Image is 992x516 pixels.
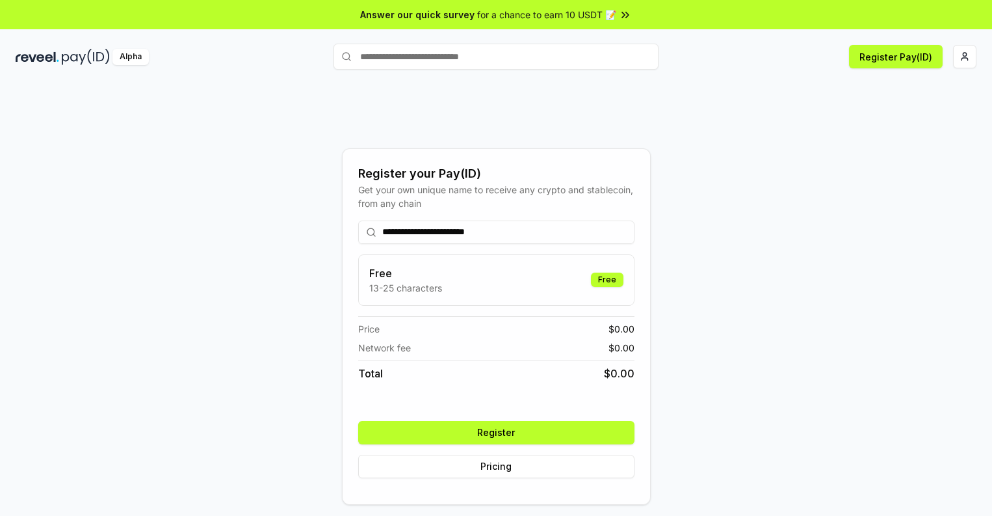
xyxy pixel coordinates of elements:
[369,265,442,281] h3: Free
[112,49,149,65] div: Alpha
[369,281,442,295] p: 13-25 characters
[358,322,380,336] span: Price
[358,421,634,444] button: Register
[358,341,411,355] span: Network fee
[358,455,634,478] button: Pricing
[358,366,383,381] span: Total
[358,183,634,210] div: Get your own unique name to receive any crypto and stablecoin, from any chain
[358,165,634,183] div: Register your Pay(ID)
[477,8,616,21] span: for a chance to earn 10 USDT 📝
[16,49,59,65] img: reveel_dark
[360,8,475,21] span: Answer our quick survey
[604,366,634,381] span: $ 0.00
[591,273,623,287] div: Free
[608,322,634,336] span: $ 0.00
[849,45,943,68] button: Register Pay(ID)
[62,49,110,65] img: pay_id
[608,341,634,355] span: $ 0.00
